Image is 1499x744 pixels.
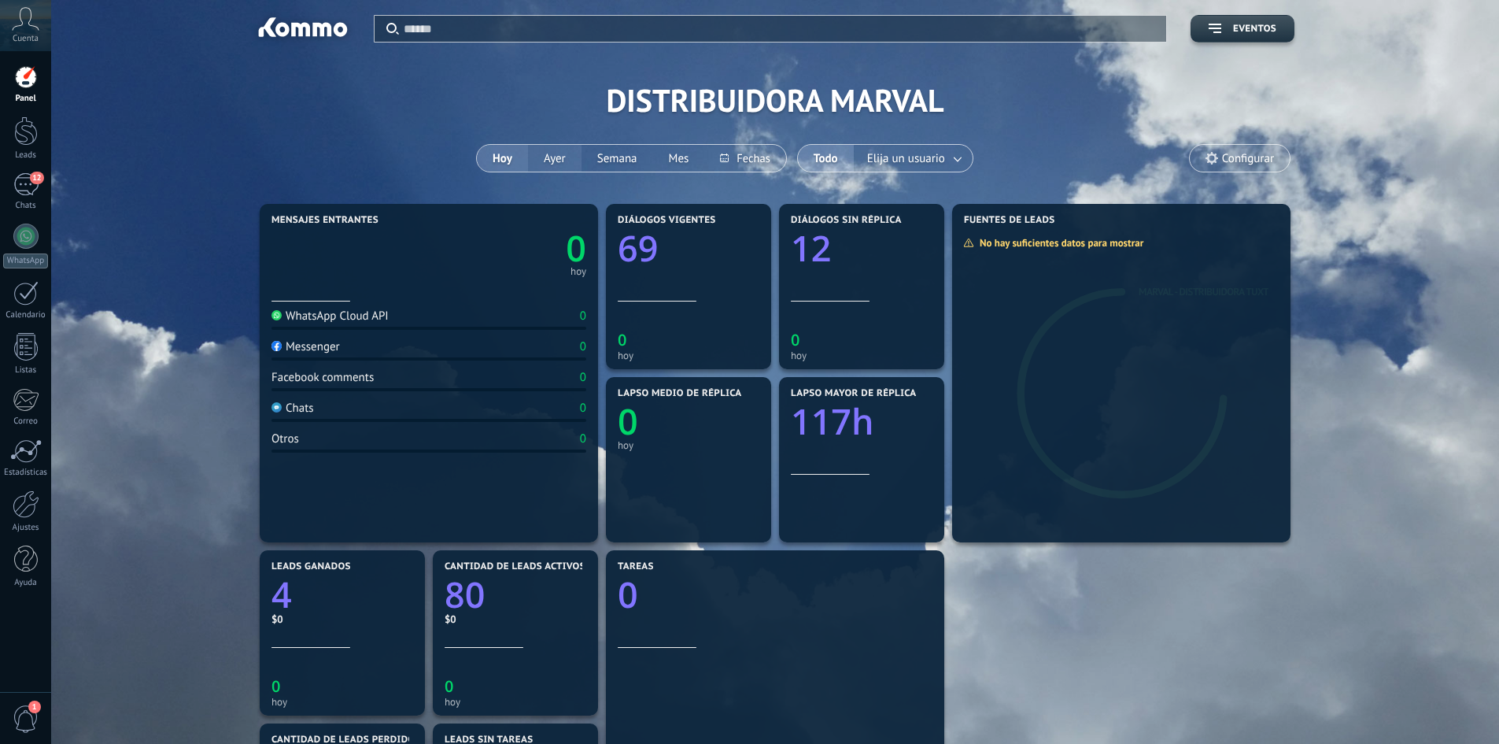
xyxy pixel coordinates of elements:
div: hoy [791,350,932,361]
text: 4 [271,571,292,619]
a: 0 [429,224,586,272]
span: 12 [30,172,43,184]
span: Lapso mayor de réplica [791,388,916,399]
div: 0 [580,370,586,385]
div: Chats [3,201,49,211]
text: 0 [566,224,586,272]
text: 117h [791,398,874,446]
div: Chats [271,401,314,416]
div: Correo [3,416,49,427]
button: Semana [582,145,653,172]
button: Hoy [477,145,528,172]
span: Fuentes de leads [964,215,1055,226]
div: Messenger [271,339,340,354]
img: Chats [271,402,282,413]
text: 12 [791,224,831,272]
span: Configurar [1222,152,1274,165]
span: Elija un usuario [864,148,948,169]
button: Ayer [528,145,582,172]
span: Mensajes entrantes [271,215,378,226]
text: 69 [618,224,658,272]
div: hoy [618,439,759,451]
span: Tareas [618,561,654,572]
div: 0 [580,431,586,446]
text: 0 [618,329,626,350]
button: Fechas [704,145,785,172]
text: 0 [618,571,638,619]
img: WhatsApp Cloud API [271,310,282,320]
span: Diálogos vigentes [618,215,716,226]
div: 0 [580,401,586,416]
div: hoy [271,696,413,708]
div: Listas [3,365,49,376]
button: Elija un usuario [854,145,973,172]
div: Ajustes [3,523,49,533]
span: Cuenta [13,34,39,44]
text: 0 [271,676,280,697]
div: Panel [3,94,49,104]
a: 117h [791,398,932,446]
span: Cantidad de leads activos [445,561,585,572]
div: WhatsApp [3,254,48,268]
div: 0 [580,309,586,324]
a: 4 [271,571,413,619]
a: 80 [445,571,586,619]
div: hoy [445,696,586,708]
img: Messenger [271,341,282,351]
div: No hay suficientes datos para mostrar [963,236,1154,250]
div: $0 [445,613,586,626]
text: 0 [445,676,453,697]
div: $0 [271,613,413,626]
button: Mes [653,145,705,172]
span: Eventos [1233,24,1276,35]
div: hoy [618,350,759,361]
text: 80 [445,571,485,619]
div: Facebook comments [271,370,374,385]
div: Ayuda [3,578,49,588]
div: Calendario [3,310,49,320]
div: 0 [580,339,586,354]
span: Diálogos sin réplica [791,215,902,226]
div: Estadísticas [3,468,49,478]
div: hoy [570,268,586,276]
div: Leads [3,150,49,161]
span: Leads ganados [271,561,351,572]
text: 0 [791,329,799,350]
text: 0 [618,398,638,446]
button: Eventos [1191,15,1294,43]
a: 0 [618,571,932,619]
button: Todo [798,145,854,172]
span: 1 [28,701,41,713]
div: WhatsApp Cloud API [271,309,389,324]
div: Otros [271,431,299,446]
span: Lapso medio de réplica [618,388,742,399]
